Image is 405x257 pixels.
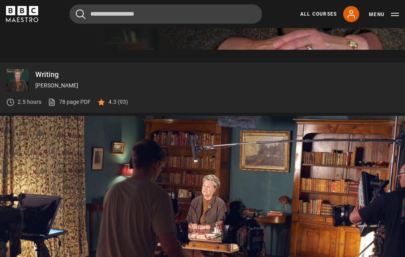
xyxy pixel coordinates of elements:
a: All Courses [300,10,337,18]
button: Toggle navigation [369,10,399,18]
p: Writing [35,71,399,78]
a: 78 page PDF [48,98,91,106]
svg: BBC Maestro [6,6,38,22]
p: [PERSON_NAME] [35,81,399,90]
button: Submit the search query [76,9,85,19]
p: 4.3 (93) [108,98,128,106]
p: 2.5 hours [18,98,41,106]
input: Search [69,4,262,24]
